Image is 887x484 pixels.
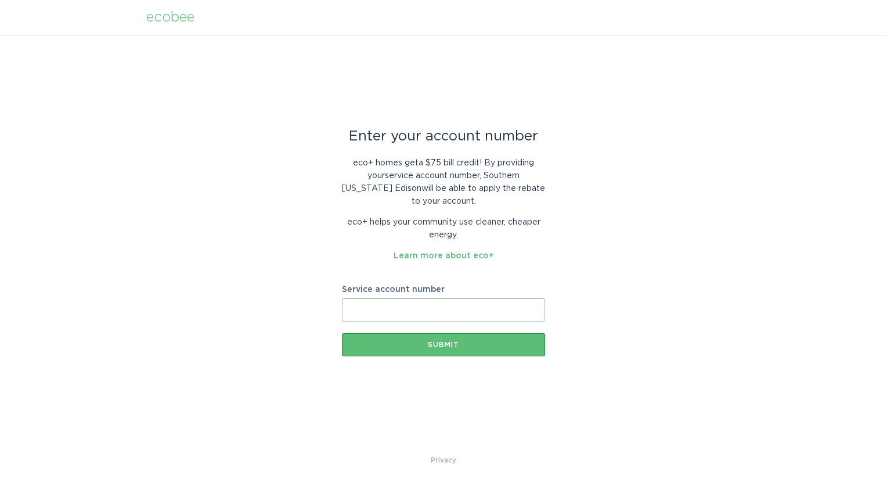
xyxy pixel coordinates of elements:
p: eco+ homes get a $75 bill credit ! By providing your service account number , Southern [US_STATE]... [342,157,545,208]
a: Learn more about eco+ [394,252,494,260]
a: Privacy Policy & Terms of Use [431,454,456,467]
div: ecobee [146,11,194,24]
label: Service account number [342,286,545,294]
button: Submit [342,333,545,356]
div: Submit [348,341,539,348]
div: Enter your account number [342,130,545,143]
p: eco+ helps your community use cleaner, cheaper energy. [342,216,545,241]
